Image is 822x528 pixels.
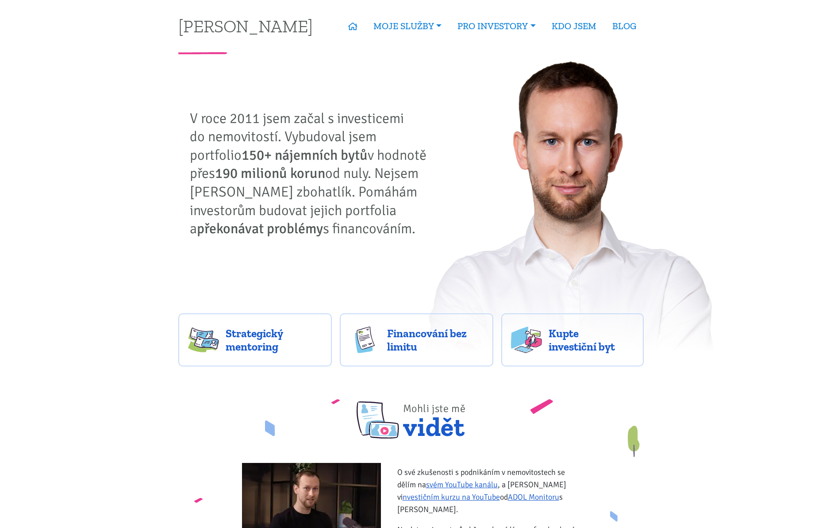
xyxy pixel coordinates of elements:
[508,492,559,502] a: ADOL Monitoru
[403,391,466,439] span: vidět
[226,327,322,353] span: Strategický mentoring
[242,146,368,164] strong: 150+ nájemních bytů
[188,327,219,353] img: strategy
[544,16,604,36] a: KDO JSEM
[215,165,325,182] strong: 190 milionů korun
[403,492,500,502] a: investičním kurzu na YouTube
[549,327,634,353] span: Kupte investiční byt
[397,466,584,516] p: O své zkušenosti s podnikáním v nemovitostech se dělím na , a [PERSON_NAME] v od s [PERSON_NAME].
[501,313,644,366] a: Kupte investiční byt
[190,109,433,238] p: V roce 2011 jsem začal s investicemi do nemovitostí. Vybudoval jsem portfolio v hodnotě přes od n...
[511,327,542,353] img: flats
[197,220,323,237] strong: překonávat problémy
[365,16,449,36] a: MOJE SLUŽBY
[426,480,498,489] a: svém YouTube kanálu
[178,17,313,35] a: [PERSON_NAME]
[387,327,484,353] span: Financování bez limitu
[403,402,466,415] span: Mohli jste mě
[340,313,493,366] a: Financování bez limitu
[449,16,543,36] a: PRO INVESTORY
[350,327,380,353] img: finance
[178,313,332,366] a: Strategický mentoring
[604,16,644,36] a: BLOG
